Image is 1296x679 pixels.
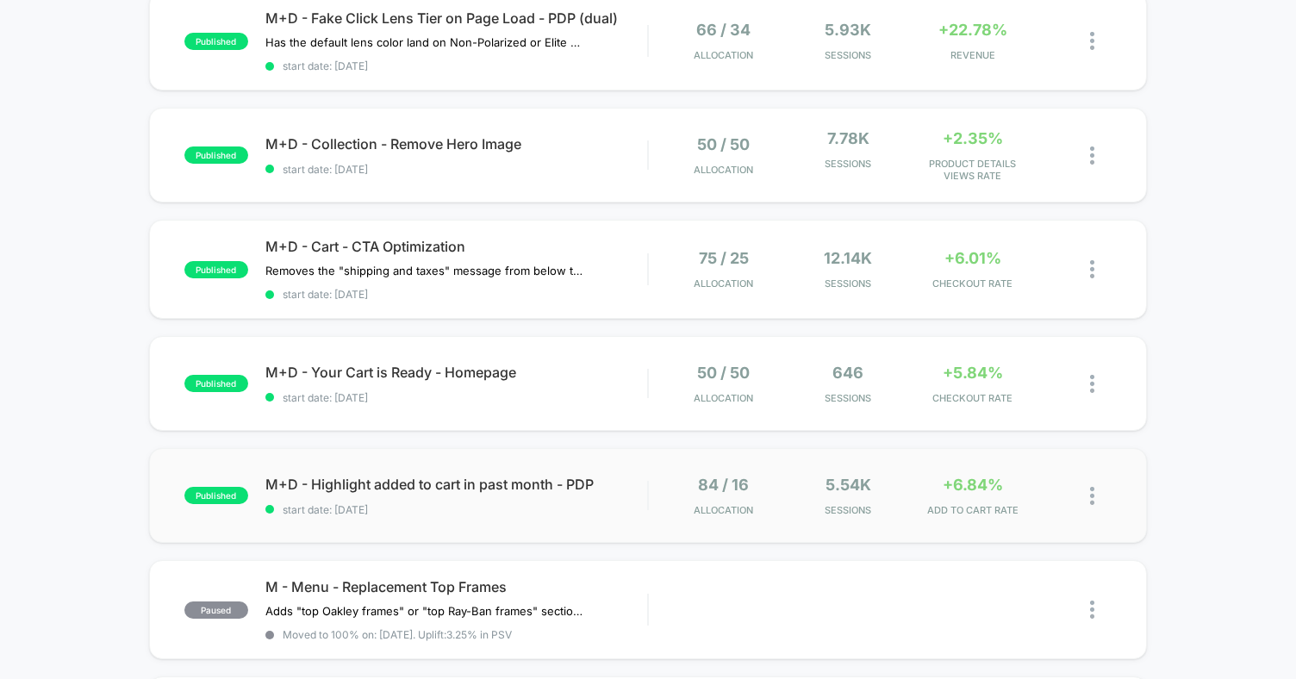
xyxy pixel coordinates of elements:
span: CHECKOUT RATE [914,392,1030,404]
span: Allocation [694,164,753,176]
span: M+D - Cart - CTA Optimization [265,238,647,255]
span: start date: [DATE] [265,288,647,301]
span: 646 [832,364,863,382]
span: published [184,261,248,278]
span: +6.84% [943,476,1003,494]
span: +2.35% [943,129,1003,147]
span: 50 / 50 [697,364,750,382]
span: +22.78% [938,21,1007,39]
span: published [184,487,248,504]
span: +5.84% [943,364,1003,382]
span: M+D - Fake Click Lens Tier on Page Load - PDP (dual) [265,9,647,27]
span: 5.54k [826,476,871,494]
img: close [1090,32,1094,50]
span: CHECKOUT RATE [914,277,1030,290]
span: M+D - Highlight added to cart in past month - PDP [265,476,647,493]
span: start date: [DATE] [265,163,647,176]
span: 7.78k [827,129,869,147]
span: Allocation [694,504,753,516]
span: Has the default lens color land on Non-Polarized or Elite Polarized to see if that performs bette... [265,35,585,49]
span: 66 / 34 [696,21,751,39]
span: Sessions [790,158,906,170]
span: Removes the "shipping and taxes" message from below the CTA and replaces it with message about re... [265,264,585,277]
span: paused [184,601,248,619]
span: M+D - Your Cart is Ready - Homepage [265,364,647,381]
span: 5.93k [825,21,871,39]
span: start date: [DATE] [265,391,647,404]
span: 75 / 25 [699,249,749,267]
span: +6.01% [944,249,1001,267]
span: M+D - Collection - Remove Hero Image [265,135,647,153]
img: close [1090,146,1094,165]
img: close [1090,260,1094,278]
span: Allocation [694,49,753,61]
span: 84 / 16 [698,476,749,494]
span: start date: [DATE] [265,59,647,72]
span: M - Menu - Replacement Top Frames [265,578,647,595]
span: Sessions [790,504,906,516]
img: close [1090,601,1094,619]
span: Allocation [694,277,753,290]
span: published [184,375,248,392]
span: Sessions [790,277,906,290]
span: Sessions [790,392,906,404]
img: close [1090,375,1094,393]
span: ADD TO CART RATE [914,504,1030,516]
span: published [184,146,248,164]
span: PRODUCT DETAILS VIEWS RATE [914,158,1030,182]
span: 12.14k [824,249,872,267]
span: published [184,33,248,50]
span: Allocation [694,392,753,404]
span: Sessions [790,49,906,61]
span: Adds "top Oakley frames" or "top Ray-Ban frames" section to replacement lenses for Oakley and Ray... [265,604,585,618]
span: 50 / 50 [697,135,750,153]
img: close [1090,487,1094,505]
span: Moved to 100% on: [DATE] . Uplift: 3.25% in PSV [283,628,512,641]
span: REVENUE [914,49,1030,61]
span: start date: [DATE] [265,503,647,516]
